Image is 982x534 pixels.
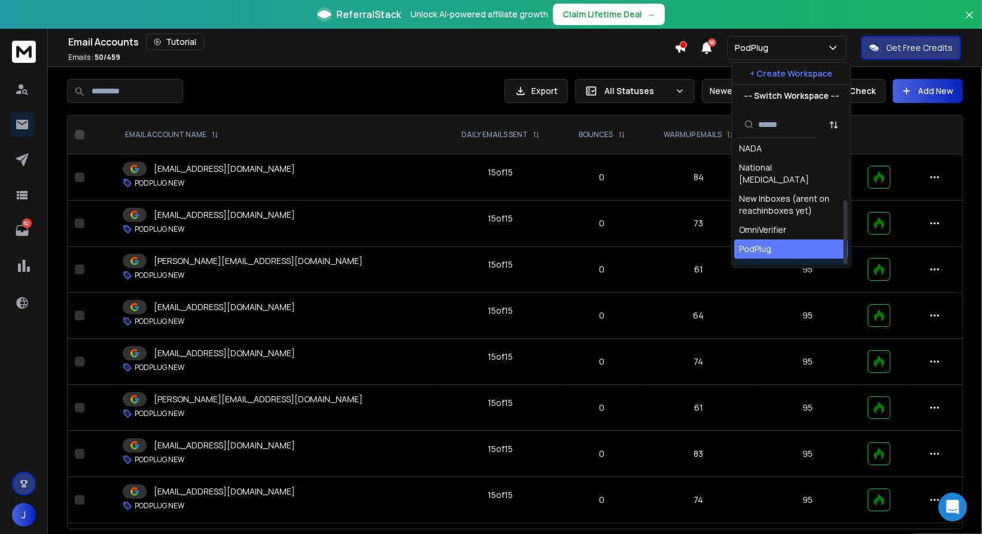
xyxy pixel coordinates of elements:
[125,130,218,139] div: EMAIL ACCOUNT NAME
[643,385,754,431] td: 61
[740,262,761,274] div: STTL
[643,339,754,385] td: 74
[10,219,34,242] a: 82
[568,448,636,460] p: 0
[579,130,613,139] p: BOUNCES
[135,501,184,511] p: PODPLUG NEW
[938,493,967,521] div: Open Intercom Messenger
[135,455,184,465] p: PODPLUG NEW
[154,486,295,497] p: [EMAIL_ADDRESS][DOMAIN_NAME]
[893,79,963,103] button: Add New
[643,293,754,339] td: 64
[735,42,773,54] p: PodPlug
[568,217,636,229] p: 0
[22,219,32,228] p: 82
[135,317,184,326] p: PODPLUG NEW
[95,52,120,62] span: 50 / 459
[146,34,204,50] button: Tutorial
[12,503,36,527] button: J
[488,489,513,501] div: 15 of 15
[553,4,665,25] button: Claim Lifetime Deal→
[822,113,846,136] button: Sort by Sort A-Z
[154,255,363,267] p: [PERSON_NAME][EMAIL_ADDRESS][DOMAIN_NAME]
[643,431,754,477] td: 83
[755,477,861,523] td: 95
[504,79,568,103] button: Export
[568,263,636,275] p: 0
[643,477,754,523] td: 74
[568,402,636,414] p: 0
[68,53,120,62] p: Emails :
[740,243,772,255] div: PodPlug
[755,339,861,385] td: 95
[336,7,401,22] span: ReferralStack
[750,68,833,80] p: + Create Workspace
[886,42,953,54] p: Get Free Credits
[154,301,295,313] p: [EMAIL_ADDRESS][DOMAIN_NAME]
[740,162,844,186] div: National [MEDICAL_DATA]
[488,166,513,178] div: 15 of 15
[962,7,977,36] button: Close banner
[740,224,787,236] div: OmniVerifier
[488,397,513,409] div: 15 of 15
[488,443,513,455] div: 15 of 15
[135,178,184,188] p: PODPLUG NEW
[732,63,851,84] button: + Create Workspace
[488,213,513,224] div: 15 of 15
[702,79,780,103] button: Newest
[135,363,184,372] p: PODPLUG NEW
[568,310,636,321] p: 0
[740,142,762,154] div: NADA
[68,34,674,50] div: Email Accounts
[154,393,363,405] p: [PERSON_NAME][EMAIL_ADDRESS][DOMAIN_NAME]
[744,90,839,102] p: --- Switch Workspace ---
[755,431,861,477] td: 95
[411,8,548,20] p: Unlock AI-powered affiliate growth
[154,163,295,175] p: [EMAIL_ADDRESS][DOMAIN_NAME]
[488,259,513,271] div: 15 of 15
[664,130,722,139] p: WARMUP EMAILS
[568,494,636,506] p: 0
[643,247,754,293] td: 61
[568,171,636,183] p: 0
[647,8,655,20] span: →
[755,385,861,431] td: 95
[135,224,184,234] p: PODPLUG NEW
[740,193,844,217] div: New Inboxes (arent on reachinboxes yet)
[643,201,754,247] td: 73
[755,293,861,339] td: 95
[154,439,295,451] p: [EMAIL_ADDRESS][DOMAIN_NAME]
[568,356,636,368] p: 0
[488,351,513,363] div: 15 of 15
[755,247,861,293] td: 95
[461,130,528,139] p: DAILY EMAILS SENT
[488,305,513,317] div: 15 of 15
[708,38,716,47] span: 50
[604,85,670,97] p: All Statuses
[135,271,184,280] p: PODPLUG NEW
[861,36,961,60] button: Get Free Credits
[643,154,754,201] td: 84
[154,347,295,359] p: [EMAIL_ADDRESS][DOMAIN_NAME]
[154,209,295,221] p: [EMAIL_ADDRESS][DOMAIN_NAME]
[135,409,184,418] p: PODPLUG NEW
